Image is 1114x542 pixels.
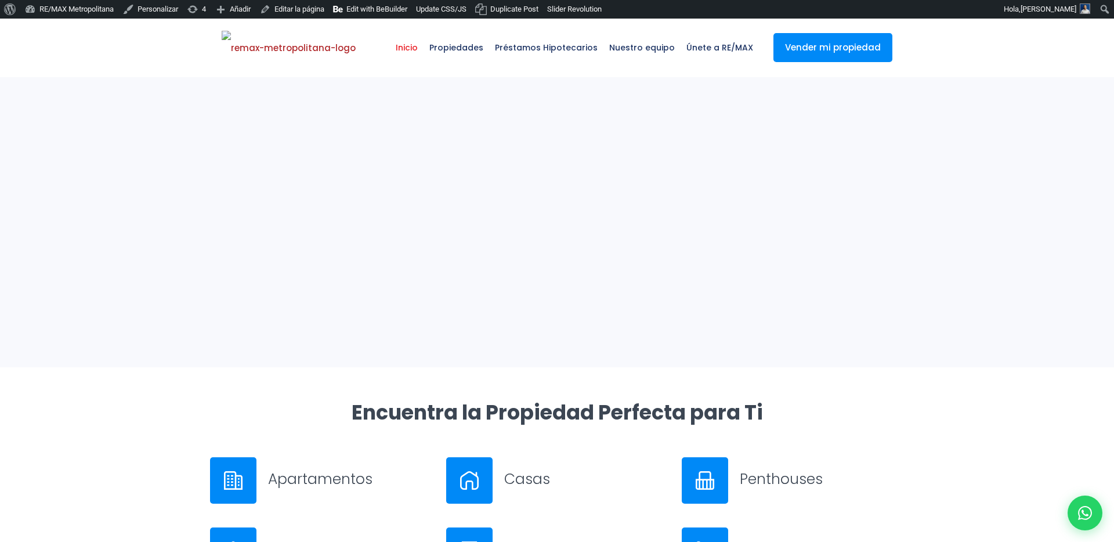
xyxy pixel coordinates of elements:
a: Casas [446,457,668,504]
span: [PERSON_NAME] [1021,5,1076,13]
h3: Casas [504,469,668,489]
span: Nuestro equipo [603,30,681,65]
a: Inicio [390,19,424,77]
a: Únete a RE/MAX [681,19,759,77]
h3: Penthouses [740,469,904,489]
span: Slider Revolution [547,5,602,13]
a: RE/MAX Metropolitana [222,19,356,77]
span: Inicio [390,30,424,65]
strong: Encuentra la Propiedad Perfecta para Ti [352,398,763,427]
span: Préstamos Hipotecarios [489,30,603,65]
span: Propiedades [424,30,489,65]
h3: Apartamentos [268,469,432,489]
a: Préstamos Hipotecarios [489,19,603,77]
a: Vender mi propiedad [773,33,892,62]
a: Propiedades [424,19,489,77]
a: Penthouses [682,457,904,504]
img: remax-metropolitana-logo [222,31,356,66]
a: Apartamentos [210,457,432,504]
span: Únete a RE/MAX [681,30,759,65]
a: Nuestro equipo [603,19,681,77]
